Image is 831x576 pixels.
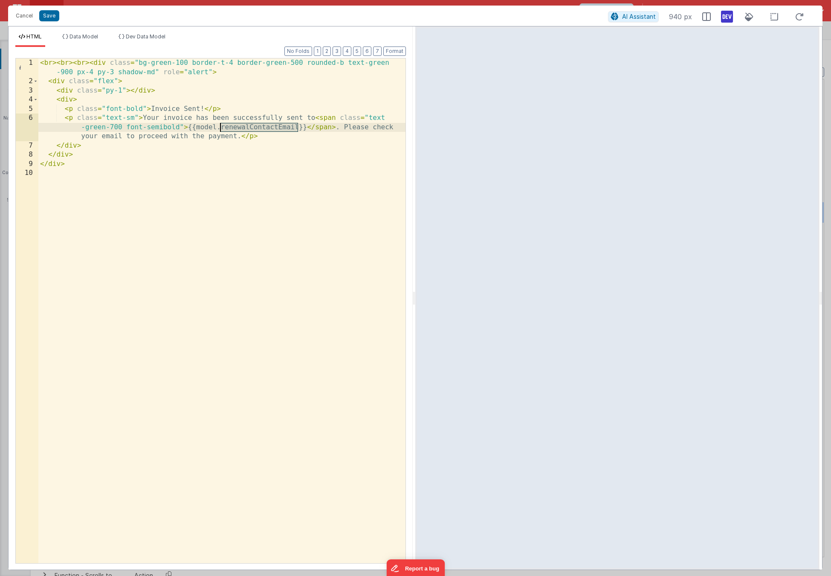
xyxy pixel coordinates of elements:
[323,47,331,56] button: 2
[16,77,38,86] div: 2
[383,47,406,56] button: Format
[39,10,59,21] button: Save
[608,11,659,22] button: AI Assistant
[343,47,351,56] button: 4
[16,58,38,77] div: 1
[16,160,38,169] div: 9
[353,47,361,56] button: 5
[284,47,312,56] button: No Folds
[373,47,382,56] button: 7
[16,141,38,151] div: 7
[69,33,98,40] span: Data Model
[16,95,38,105] div: 4
[622,13,656,20] span: AI Assistant
[16,86,38,96] div: 3
[126,33,165,40] span: Dev Data Model
[16,169,38,178] div: 10
[314,47,321,56] button: 1
[12,10,37,22] button: Cancel
[16,113,38,141] div: 6
[16,105,38,114] div: 5
[16,150,38,160] div: 8
[333,47,341,56] button: 3
[669,12,692,22] span: 940 px
[26,33,42,40] span: HTML
[363,47,371,56] button: 6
